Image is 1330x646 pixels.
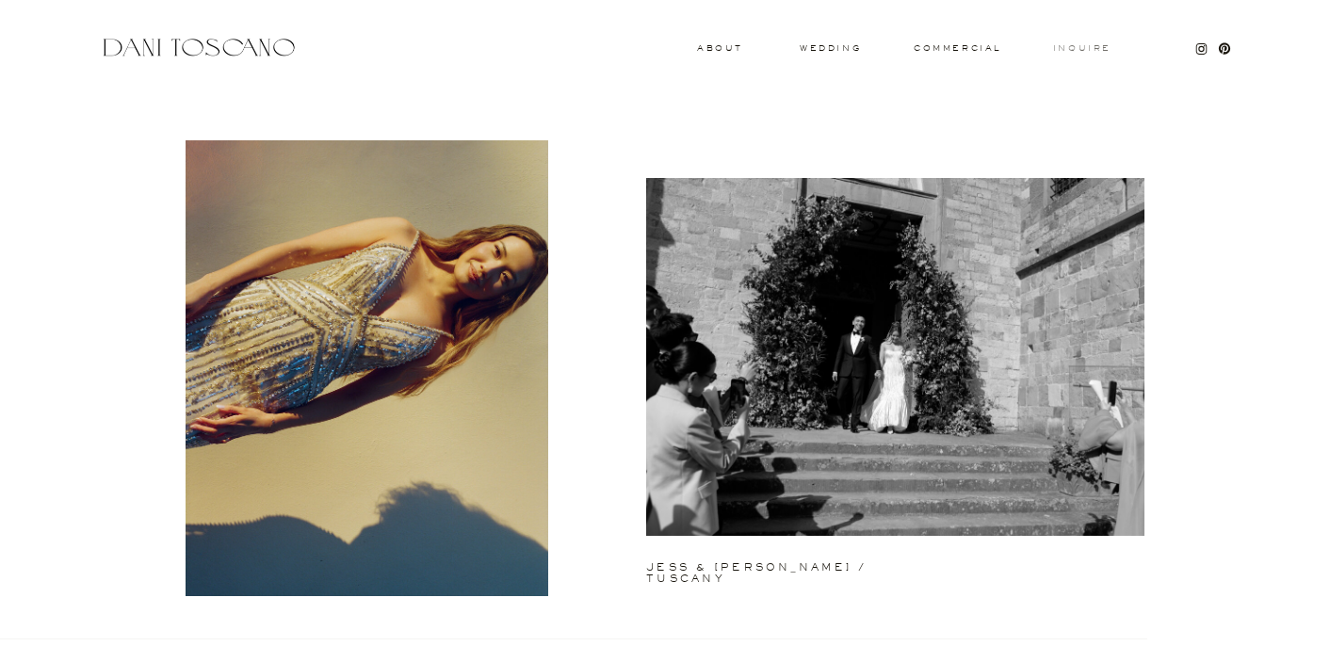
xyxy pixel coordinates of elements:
a: commercial [914,44,1000,52]
a: wedding [800,44,861,51]
a: About [697,44,738,51]
a: jess & [PERSON_NAME] / tuscany [646,562,940,570]
a: Inquire [1052,44,1112,54]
